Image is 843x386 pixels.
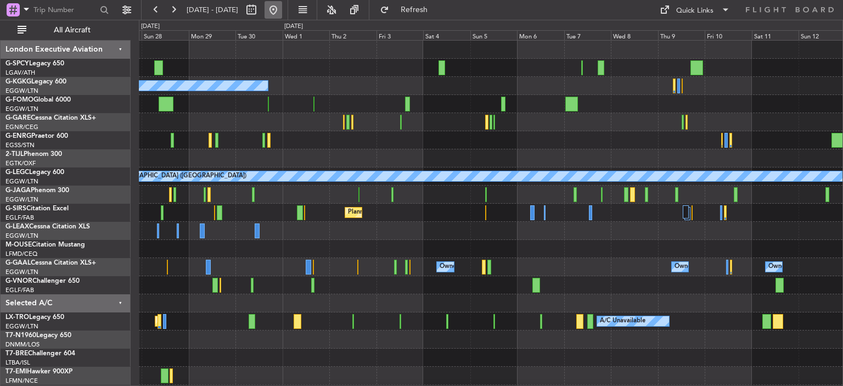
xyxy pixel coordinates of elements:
a: EGGW/LTN [5,177,38,186]
span: G-FOMO [5,97,33,103]
div: Wed 8 [611,30,658,40]
a: G-JAGAPhenom 300 [5,187,69,194]
span: G-GAAL [5,260,31,266]
a: G-LEGCLegacy 600 [5,169,64,176]
span: All Aircraft [29,26,116,34]
a: LTBA/ISL [5,359,30,367]
div: Tue 30 [235,30,283,40]
a: LFMD/CEQ [5,250,37,258]
span: T7-BRE [5,350,28,357]
a: M-OUSECitation Mustang [5,242,85,248]
div: Sun 28 [142,30,189,40]
div: [DATE] [141,22,160,31]
span: Refresh [391,6,437,14]
button: All Aircraft [12,21,119,39]
a: G-ENRGPraetor 600 [5,133,68,139]
a: DNMM/LOS [5,340,40,349]
div: Thu 2 [329,30,376,40]
a: G-SIRSCitation Excel [5,205,69,212]
div: A/C Unavailable [GEOGRAPHIC_DATA] ([GEOGRAPHIC_DATA]) [68,168,246,184]
button: Quick Links [654,1,735,19]
div: Fri 3 [376,30,424,40]
span: T7-N1960 [5,332,36,339]
a: G-GARECessna Citation XLS+ [5,115,96,121]
div: Planned Maint [GEOGRAPHIC_DATA] ([GEOGRAPHIC_DATA]) [348,204,521,221]
a: EGGW/LTN [5,268,38,276]
div: Mon 6 [517,30,564,40]
span: G-SIRS [5,205,26,212]
span: 2-TIJL [5,151,24,158]
span: G-KGKG [5,79,31,85]
div: Owner [675,259,693,275]
span: G-ENRG [5,133,31,139]
a: G-KGKGLegacy 600 [5,79,66,85]
a: EGTK/OXF [5,159,36,167]
span: G-SPCY [5,60,29,67]
a: EGNR/CEG [5,123,38,131]
div: Sat 4 [423,30,470,40]
span: G-GARE [5,115,31,121]
a: EGLF/FAB [5,286,34,294]
a: G-GAALCessna Citation XLS+ [5,260,96,266]
a: EGLF/FAB [5,214,34,222]
div: Sun 5 [470,30,518,40]
div: Mon 29 [189,30,236,40]
a: EGGW/LTN [5,195,38,204]
a: G-VNORChallenger 650 [5,278,80,284]
span: G-LEAX [5,223,29,230]
div: Sat 11 [752,30,799,40]
a: LGAV/ATH [5,69,35,77]
span: M-OUSE [5,242,32,248]
a: EGGW/LTN [5,87,38,95]
button: Refresh [375,1,441,19]
a: EGGW/LTN [5,105,38,113]
div: Fri 10 [705,30,752,40]
div: Owner [440,259,458,275]
div: Tue 7 [564,30,611,40]
a: G-FOMOGlobal 6000 [5,97,71,103]
a: G-SPCYLegacy 650 [5,60,64,67]
span: T7-EMI [5,368,27,375]
a: G-LEAXCessna Citation XLS [5,223,90,230]
a: EGSS/STN [5,141,35,149]
a: EGGW/LTN [5,322,38,331]
span: G-VNOR [5,278,32,284]
a: T7-BREChallenger 604 [5,350,75,357]
input: Trip Number [33,2,97,18]
span: G-LEGC [5,169,29,176]
span: [DATE] - [DATE] [187,5,238,15]
span: LX-TRO [5,314,29,321]
a: LFMN/NCE [5,377,38,385]
div: Thu 9 [658,30,705,40]
span: G-JAGA [5,187,31,194]
div: Owner [768,259,787,275]
a: EGGW/LTN [5,232,38,240]
div: Quick Links [676,5,713,16]
a: LX-TROLegacy 650 [5,314,64,321]
a: T7-EMIHawker 900XP [5,368,72,375]
div: A/C Unavailable [600,313,645,329]
a: 2-TIJLPhenom 300 [5,151,62,158]
a: T7-N1960Legacy 650 [5,332,71,339]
